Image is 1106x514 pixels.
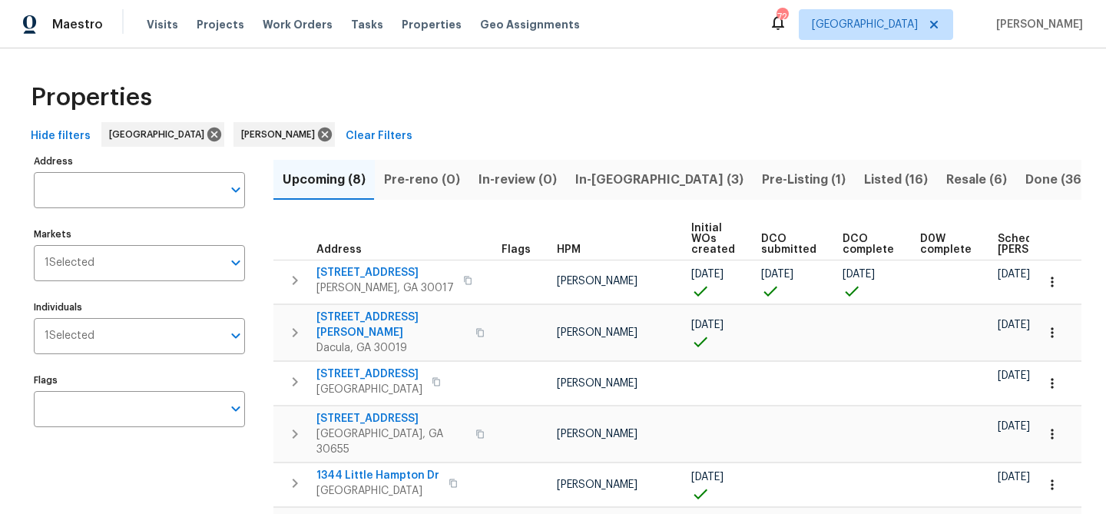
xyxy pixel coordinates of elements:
[557,276,637,287] span: [PERSON_NAME]
[25,122,97,151] button: Hide filters
[316,366,422,382] span: [STREET_ADDRESS]
[920,234,972,255] span: D0W complete
[241,127,321,142] span: [PERSON_NAME]
[197,17,244,32] span: Projects
[478,169,557,191] span: In-review (0)
[316,310,466,340] span: [STREET_ADDRESS][PERSON_NAME]
[575,169,743,191] span: In-[GEOGRAPHIC_DATA] (3)
[812,17,918,32] span: [GEOGRAPHIC_DATA]
[225,179,247,201] button: Open
[233,122,335,147] div: [PERSON_NAME]
[45,257,94,270] span: 1 Selected
[777,9,787,25] div: 72
[557,378,637,389] span: [PERSON_NAME]
[480,17,580,32] span: Geo Assignments
[557,479,637,490] span: [PERSON_NAME]
[502,244,531,255] span: Flags
[691,223,735,255] span: Initial WOs created
[691,320,724,330] span: [DATE]
[557,327,637,338] span: [PERSON_NAME]
[147,17,178,32] span: Visits
[316,426,466,457] span: [GEOGRAPHIC_DATA], GA 30655
[346,127,412,146] span: Clear Filters
[864,169,928,191] span: Listed (16)
[45,330,94,343] span: 1 Selected
[31,90,152,105] span: Properties
[402,17,462,32] span: Properties
[109,127,210,142] span: [GEOGRAPHIC_DATA]
[998,320,1030,330] span: [DATE]
[998,269,1030,280] span: [DATE]
[946,169,1007,191] span: Resale (6)
[34,157,245,166] label: Address
[998,234,1084,255] span: Scheduled [PERSON_NAME]
[225,252,247,274] button: Open
[316,340,466,356] span: Dacula, GA 30019
[691,269,724,280] span: [DATE]
[316,244,362,255] span: Address
[34,376,245,385] label: Flags
[351,19,383,30] span: Tasks
[998,370,1030,381] span: [DATE]
[998,472,1030,482] span: [DATE]
[316,280,454,296] span: [PERSON_NAME], GA 30017
[316,483,439,499] span: [GEOGRAPHIC_DATA]
[225,398,247,419] button: Open
[34,303,245,312] label: Individuals
[34,230,245,239] label: Markets
[316,468,439,483] span: 1344 Little Hampton Dr
[31,127,91,146] span: Hide filters
[316,382,422,397] span: [GEOGRAPHIC_DATA]
[263,17,333,32] span: Work Orders
[761,269,793,280] span: [DATE]
[225,325,247,347] button: Open
[998,421,1030,432] span: [DATE]
[691,472,724,482] span: [DATE]
[316,411,466,426] span: [STREET_ADDRESS]
[990,17,1083,32] span: [PERSON_NAME]
[101,122,224,147] div: [GEOGRAPHIC_DATA]
[283,169,366,191] span: Upcoming (8)
[339,122,419,151] button: Clear Filters
[557,429,637,439] span: [PERSON_NAME]
[557,244,581,255] span: HPM
[843,269,875,280] span: [DATE]
[1025,169,1094,191] span: Done (367)
[316,265,454,280] span: [STREET_ADDRESS]
[761,234,816,255] span: DCO submitted
[843,234,894,255] span: DCO complete
[52,17,103,32] span: Maestro
[384,169,460,191] span: Pre-reno (0)
[762,169,846,191] span: Pre-Listing (1)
